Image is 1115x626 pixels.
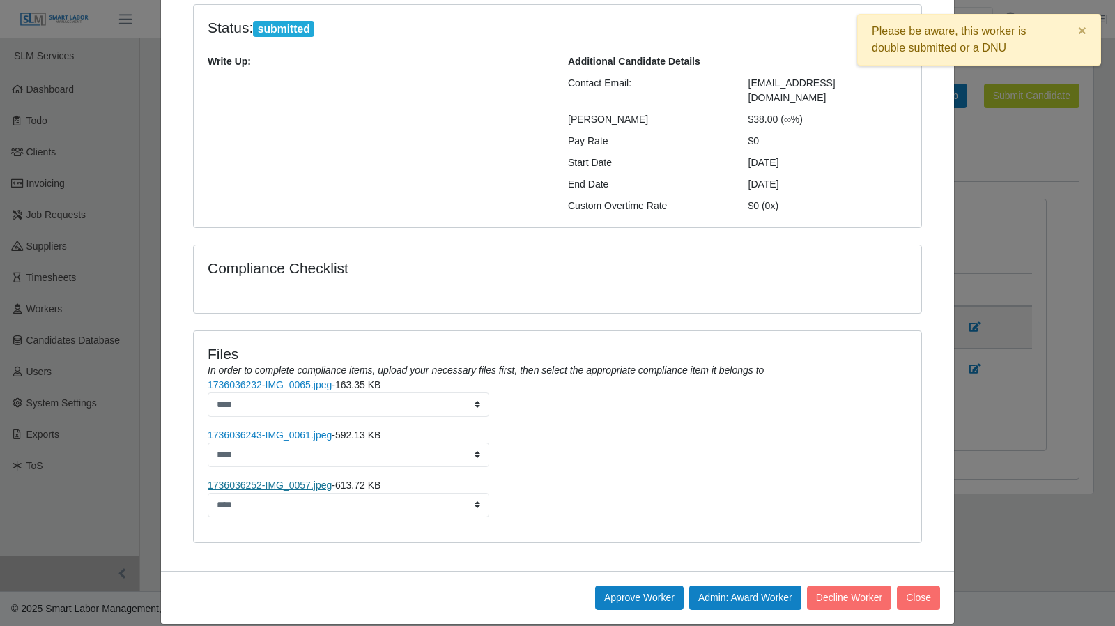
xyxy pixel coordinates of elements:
[208,429,332,441] a: 1736036243-IMG_0061.jpeg
[557,199,738,213] div: Custom Overtime Rate
[807,586,891,610] button: Decline Worker
[208,345,907,362] h4: Files
[557,76,738,105] div: Contact Email:
[208,480,332,491] a: 1736036252-IMG_0057.jpeg
[738,112,918,127] div: $38.00 (∞%)
[208,56,251,67] b: Write Up:
[748,77,836,103] span: [EMAIL_ADDRESS][DOMAIN_NAME]
[557,134,738,148] div: Pay Rate
[689,586,801,610] button: Admin: Award Worker
[748,178,779,190] span: [DATE]
[748,200,779,211] span: $0 (0x)
[335,480,380,491] span: 613.72 KB
[208,365,764,376] i: In order to complete compliance items, upload your necessary files first, then select the appropr...
[557,112,738,127] div: [PERSON_NAME]
[208,428,907,467] li: -
[208,259,667,277] h4: Compliance Checklist
[208,378,907,417] li: -
[557,155,738,170] div: Start Date
[857,14,1101,66] div: Please be aware, this worker is double submitted or a DNU
[557,177,738,192] div: End Date
[738,134,918,148] div: $0
[208,478,907,517] li: -
[335,379,380,390] span: 163.35 KB
[335,429,380,441] span: 592.13 KB
[568,56,700,67] b: Additional Candidate Details
[208,379,332,390] a: 1736036232-IMG_0065.jpeg
[738,155,918,170] div: [DATE]
[897,586,940,610] button: Close
[595,586,684,610] button: Approve Worker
